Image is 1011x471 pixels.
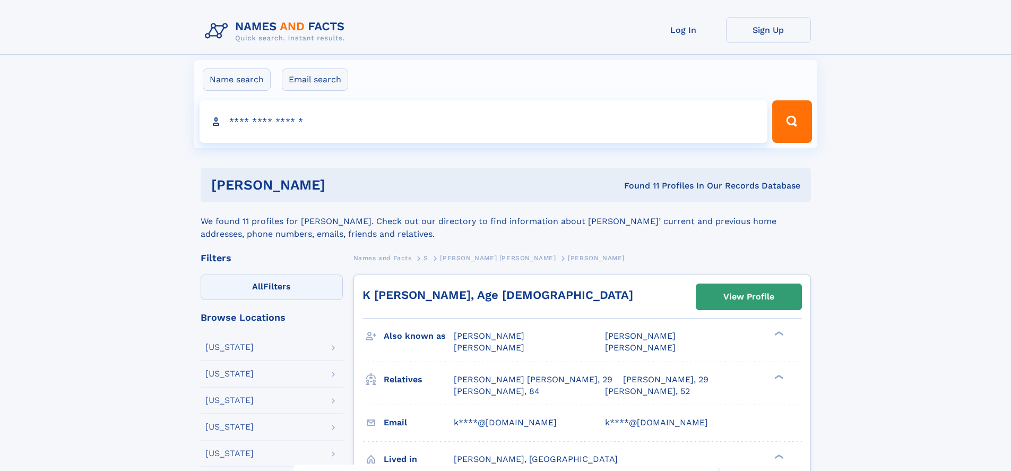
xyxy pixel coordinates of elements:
[440,251,556,264] a: [PERSON_NAME] [PERSON_NAME]
[211,178,475,192] h1: [PERSON_NAME]
[605,342,676,353] span: [PERSON_NAME]
[641,17,726,43] a: Log In
[454,386,540,397] a: [PERSON_NAME], 84
[696,284,801,310] a: View Profile
[205,449,254,458] div: [US_STATE]
[772,100,811,143] button: Search Button
[605,386,690,397] a: [PERSON_NAME], 52
[772,453,784,460] div: ❯
[201,17,353,46] img: Logo Names and Facts
[384,450,454,468] h3: Lived in
[205,396,254,405] div: [US_STATE]
[384,414,454,432] h3: Email
[200,100,768,143] input: search input
[384,371,454,389] h3: Relatives
[384,327,454,345] h3: Also known as
[205,370,254,378] div: [US_STATE]
[440,254,556,262] span: [PERSON_NAME] [PERSON_NAME]
[362,288,633,302] a: K [PERSON_NAME], Age [DEMOGRAPHIC_DATA]
[201,313,343,322] div: Browse Locations
[723,285,774,309] div: View Profile
[474,180,800,192] div: Found 11 Profiles In Our Records Database
[424,254,428,262] span: S
[252,281,263,292] span: All
[568,254,625,262] span: [PERSON_NAME]
[353,251,412,264] a: Names and Facts
[454,331,524,341] span: [PERSON_NAME]
[201,202,811,241] div: We found 11 profiles for [PERSON_NAME]. Check out our directory to find information about [PERSON...
[424,251,428,264] a: S
[205,423,254,431] div: [US_STATE]
[772,330,784,337] div: ❯
[605,331,676,341] span: [PERSON_NAME]
[454,342,524,353] span: [PERSON_NAME]
[454,454,618,464] span: [PERSON_NAME], [GEOGRAPHIC_DATA]
[623,374,708,386] a: [PERSON_NAME], 29
[203,68,271,91] label: Name search
[205,343,254,352] div: [US_STATE]
[201,275,343,300] label: Filters
[454,374,612,386] a: [PERSON_NAME] [PERSON_NAME], 29
[772,373,784,380] div: ❯
[726,17,811,43] a: Sign Up
[201,253,343,263] div: Filters
[282,68,348,91] label: Email search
